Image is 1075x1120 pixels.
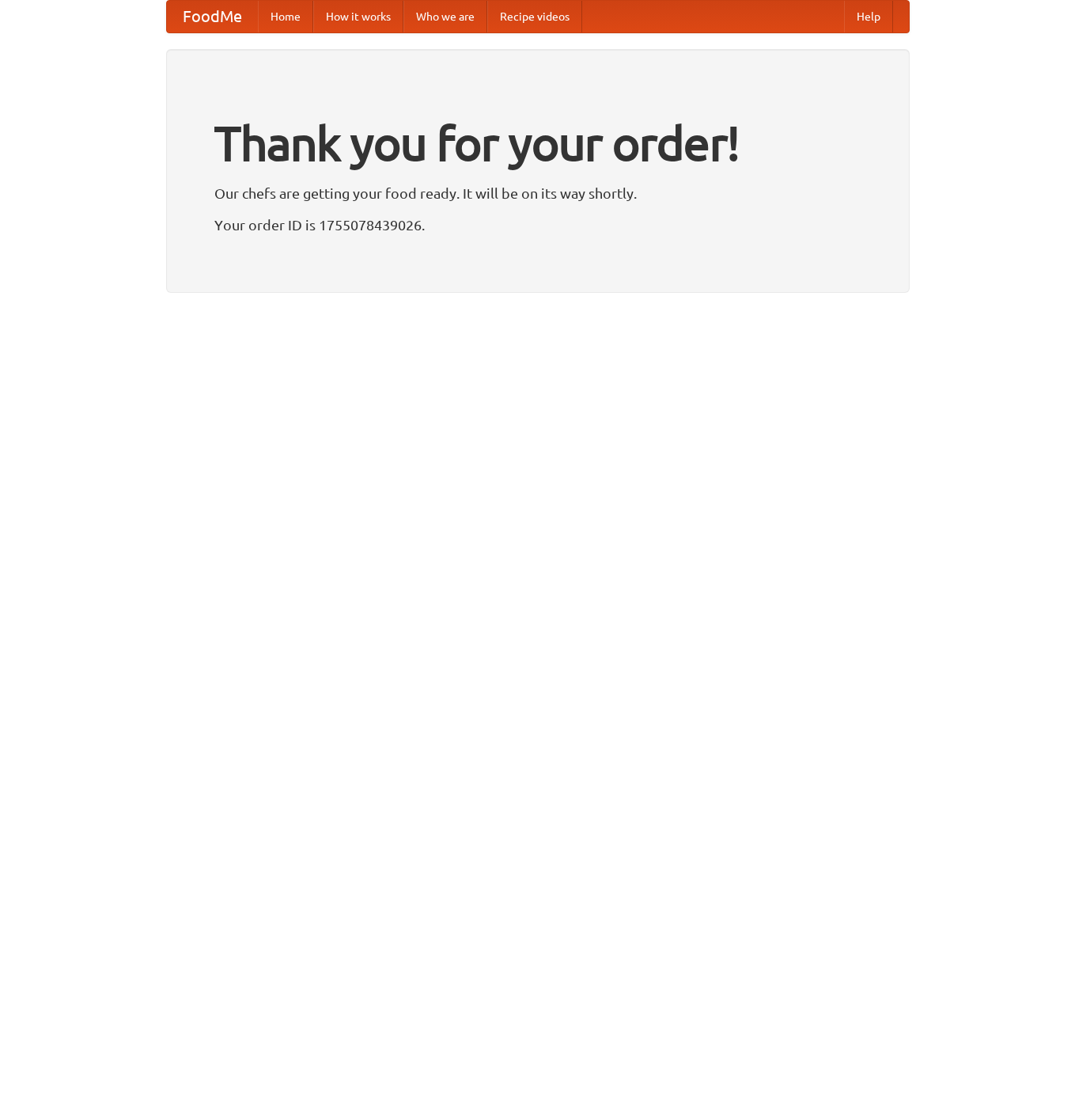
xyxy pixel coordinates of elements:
p: Our chefs are getting your food ready. It will be on its way shortly. [214,181,861,205]
a: How it works [313,1,403,32]
h1: Thank you for your order! [214,105,861,181]
a: Recipe videos [487,1,582,32]
a: Who we are [403,1,487,32]
a: Home [258,1,313,32]
p: Your order ID is 1755078439026. [214,213,861,237]
a: Help [844,1,893,32]
a: FoodMe [167,1,258,32]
